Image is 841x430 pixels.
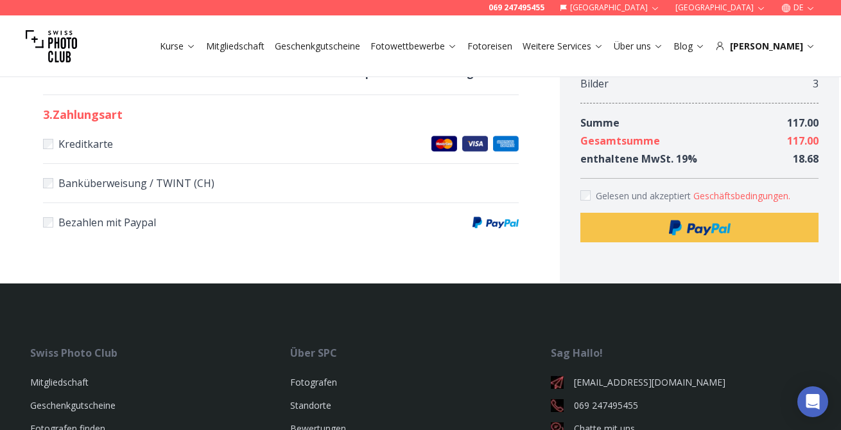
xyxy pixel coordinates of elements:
h2: 3 . Zahlungsart [43,105,519,123]
a: Fotowettbewerbe [370,40,457,53]
div: Summe [580,114,620,132]
img: Master Cards [431,136,457,152]
input: Accept terms [580,190,591,201]
a: Kurse [160,40,196,53]
img: Paypal [668,220,732,235]
input: Banküberweisung / TWINT (CH) [43,178,53,188]
a: Mitgliedschaft [206,40,264,53]
button: Fotoreisen [462,37,517,55]
a: Standorte [290,399,331,411]
a: Über uns [614,40,663,53]
button: Über uns [609,37,668,55]
label: Banküberweisung / TWINT (CH) [43,174,519,192]
a: Geschenkgutscheine [275,40,360,53]
span: 117.00 [787,116,819,130]
span: 117.00 [787,134,819,148]
div: Bilder [580,75,609,93]
div: Sag Hallo! [551,345,811,361]
a: 069 247495455 [551,399,811,412]
a: 069 247495455 [489,3,544,13]
a: [EMAIL_ADDRESS][DOMAIN_NAME] [551,376,811,389]
a: Geschenkgutscheine [30,399,116,411]
div: Über SPC [290,345,550,361]
div: [PERSON_NAME] [715,40,815,53]
img: Swiss photo club [26,21,77,72]
span: 18.68 [793,152,819,166]
b: Gesamtpreis der Einreichung : [324,66,476,80]
input: Bezahlen mit PaypalPaypal [43,217,53,228]
a: Fotografen [290,376,337,388]
button: Fotowettbewerbe [365,37,462,55]
input: KreditkarteMaster CardsVisaAmerican Express [43,139,53,149]
a: Weitere Services [523,40,603,53]
button: Mitgliedschaft [201,37,270,55]
label: Bezahlen mit Paypal [43,213,519,231]
button: Paypal [580,213,819,242]
label: Kreditkarte [43,135,519,153]
span: Gelesen und akzeptiert [596,190,693,202]
div: 3 [813,75,819,93]
button: Blog [668,37,710,55]
button: Accept termsGelesen und akzeptiert [693,190,790,202]
div: Swiss Photo Club [30,345,290,361]
a: Fotoreisen [467,40,512,53]
img: Paypal [473,217,519,228]
img: American Express [493,136,519,152]
div: Open Intercom Messenger [797,386,828,417]
div: Gesamtsumme [580,132,660,150]
a: Mitgliedschaft [30,376,89,388]
a: Blog [673,40,705,53]
img: Visa [462,136,488,152]
button: Weitere Services [517,37,609,55]
button: Kurse [155,37,201,55]
div: enthaltene MwSt. 19 % [580,150,697,168]
button: Geschenkgutscheine [270,37,365,55]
